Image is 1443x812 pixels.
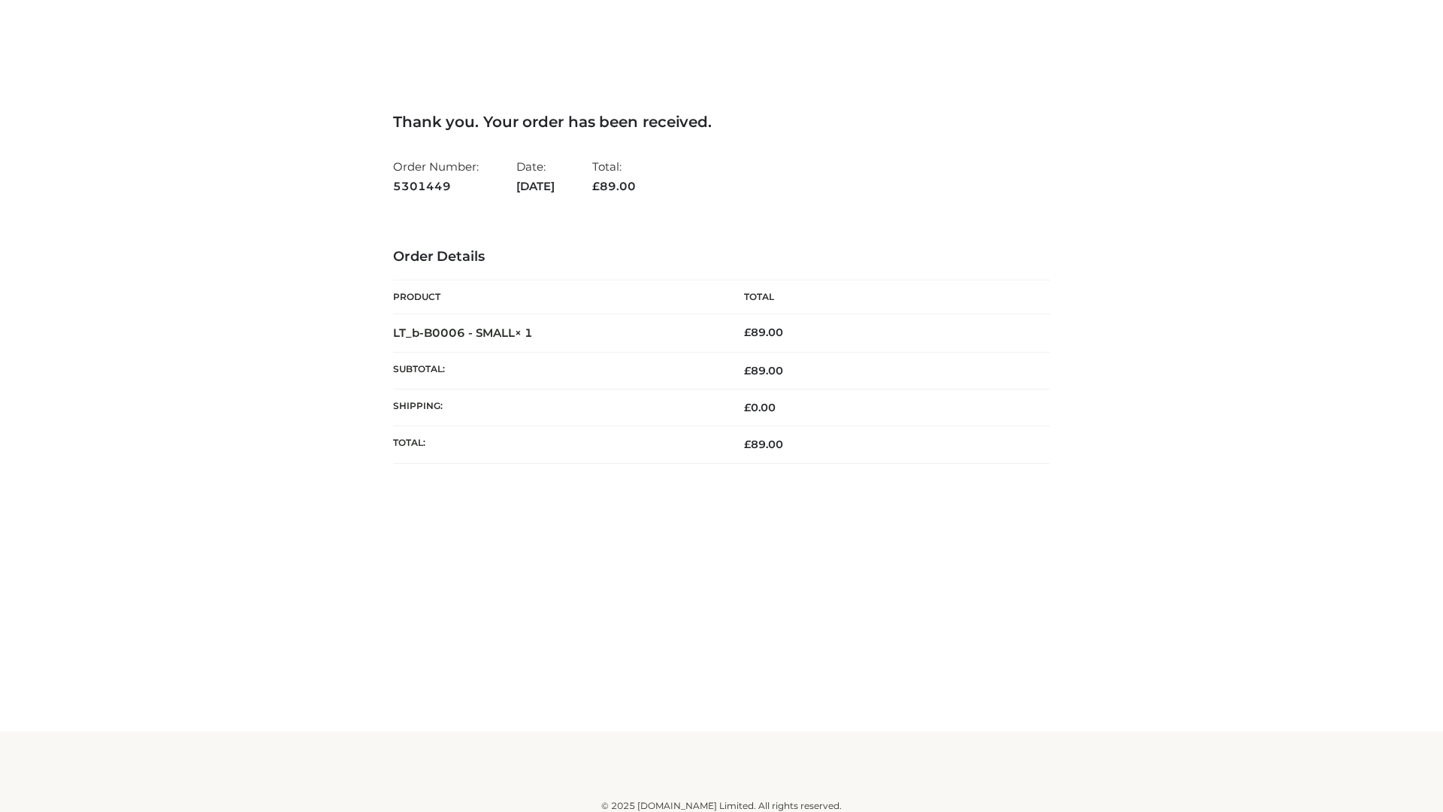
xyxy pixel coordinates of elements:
[393,326,533,340] strong: LT_b-B0006 - SMALL
[516,153,555,199] li: Date:
[393,389,721,426] th: Shipping:
[744,438,783,451] span: 89.00
[393,426,721,463] th: Total:
[393,113,1050,131] h3: Thank you. Your order has been received.
[393,249,1050,265] h3: Order Details
[515,326,533,340] strong: × 1
[721,280,1050,314] th: Total
[592,179,600,193] span: £
[744,326,783,339] bdi: 89.00
[744,401,751,414] span: £
[592,179,636,193] span: 89.00
[393,352,721,389] th: Subtotal:
[516,177,555,196] strong: [DATE]
[744,364,783,377] span: 89.00
[744,401,776,414] bdi: 0.00
[744,326,751,339] span: £
[393,153,479,199] li: Order Number:
[744,364,751,377] span: £
[592,153,636,199] li: Total:
[393,177,479,196] strong: 5301449
[744,438,751,451] span: £
[393,280,721,314] th: Product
